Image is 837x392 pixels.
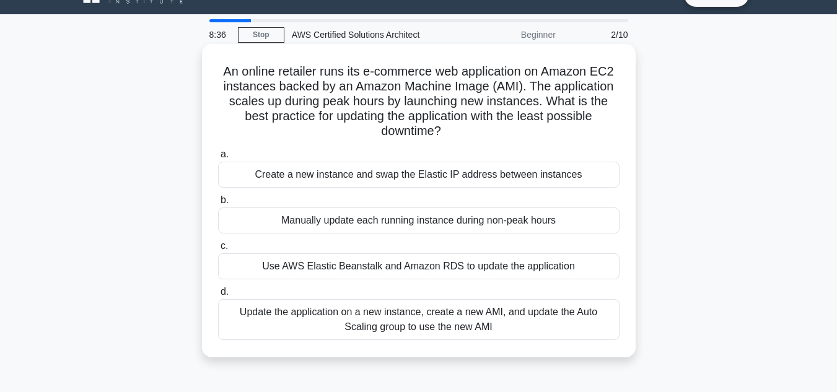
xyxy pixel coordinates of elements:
[218,162,620,188] div: Create a new instance and swap the Elastic IP address between instances
[217,64,621,139] h5: An online retailer runs its e-commerce web application on Amazon EC2 instances backed by an Amazo...
[284,22,455,47] div: AWS Certified Solutions Architect
[218,207,620,233] div: Manually update each running instance during non-peak hours
[221,149,229,159] span: a.
[202,22,238,47] div: 8:36
[221,194,229,205] span: b.
[218,299,620,340] div: Update the application on a new instance, create a new AMI, and update the Auto Scaling group to ...
[563,22,636,47] div: 2/10
[238,27,284,43] a: Stop
[455,22,563,47] div: Beginner
[221,286,229,297] span: d.
[218,253,620,279] div: Use AWS Elastic Beanstalk and Amazon RDS to update the application
[221,240,228,251] span: c.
